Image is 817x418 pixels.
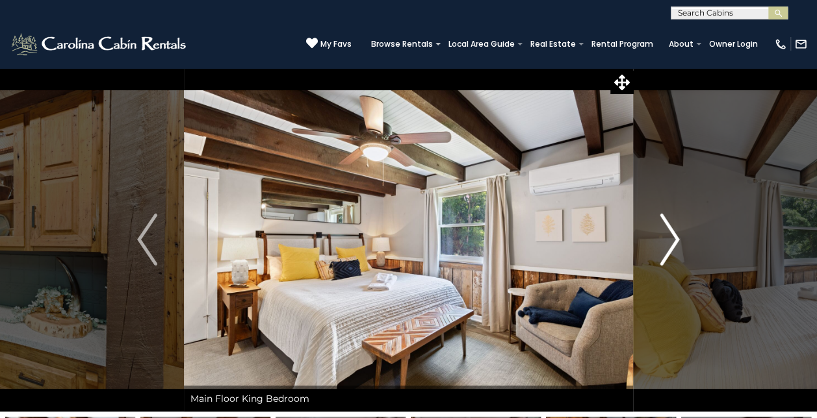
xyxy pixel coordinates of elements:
[585,35,660,53] a: Rental Program
[442,35,521,53] a: Local Area Guide
[774,38,787,51] img: phone-regular-white.png
[320,38,352,50] span: My Favs
[794,38,807,51] img: mail-regular-white.png
[10,31,190,57] img: White-1-2.png
[110,68,183,412] button: Previous
[365,35,439,53] a: Browse Rentals
[184,386,633,412] div: Main Floor King Bedroom
[660,214,679,265] img: arrow
[137,214,157,265] img: arrow
[306,37,352,51] a: My Favs
[633,68,706,412] button: Next
[703,35,764,53] a: Owner Login
[524,35,582,53] a: Real Estate
[662,35,700,53] a: About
